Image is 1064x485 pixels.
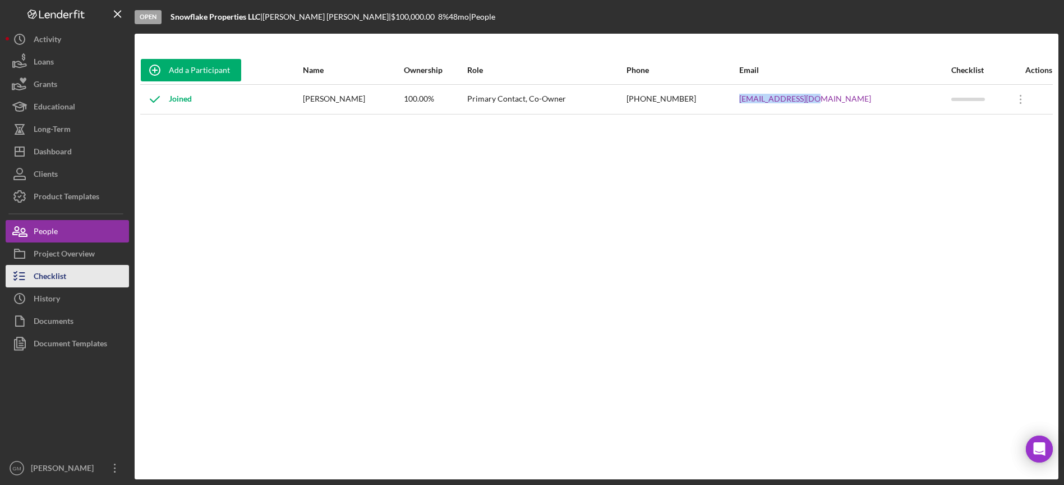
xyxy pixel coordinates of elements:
[12,465,21,472] text: GM
[467,85,625,113] div: Primary Contact, Co-Owner
[34,185,99,211] div: Product Templates
[6,73,129,95] button: Grants
[34,28,61,53] div: Activity
[34,265,66,290] div: Checklist
[404,85,466,113] div: 100.00%
[171,12,262,21] div: |
[34,332,107,358] div: Document Templates
[404,66,466,75] div: Ownership
[951,66,1006,75] div: Checklist
[262,12,391,21] div: [PERSON_NAME] [PERSON_NAME] |
[34,51,54,76] div: Loans
[34,220,58,245] div: People
[303,85,403,113] div: [PERSON_NAME]
[6,118,129,140] button: Long-Term
[391,12,438,21] div: $100,000.00
[6,242,129,265] button: Project Overview
[739,94,871,103] a: [EMAIL_ADDRESS][DOMAIN_NAME]
[6,310,129,332] button: Documents
[34,140,72,166] div: Dashboard
[34,118,71,143] div: Long-Term
[34,287,60,313] div: History
[6,332,129,355] button: Document Templates
[6,140,129,163] button: Dashboard
[28,457,101,482] div: [PERSON_NAME]
[467,66,625,75] div: Role
[627,66,738,75] div: Phone
[627,85,738,113] div: [PHONE_NUMBER]
[469,12,495,21] div: | People
[34,163,58,188] div: Clients
[739,66,950,75] div: Email
[34,310,73,335] div: Documents
[34,242,95,268] div: Project Overview
[303,66,403,75] div: Name
[6,95,129,118] button: Educational
[6,51,129,73] button: Loans
[1026,436,1053,463] div: Open Intercom Messenger
[141,59,241,81] button: Add a Participant
[1007,66,1052,75] div: Actions
[6,28,129,51] button: Activity
[449,12,469,21] div: 48 mo
[135,10,162,24] div: Open
[6,457,129,479] button: GM[PERSON_NAME]
[438,12,449,21] div: 8 %
[6,220,129,242] button: People
[34,73,57,98] div: Grants
[6,265,129,287] button: Checklist
[171,12,260,21] b: Snowflake Properties LLC
[34,95,75,121] div: Educational
[6,287,129,310] button: History
[6,185,129,208] button: Product Templates
[169,59,230,81] div: Add a Participant
[141,85,192,113] div: Joined
[6,163,129,185] button: Clients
